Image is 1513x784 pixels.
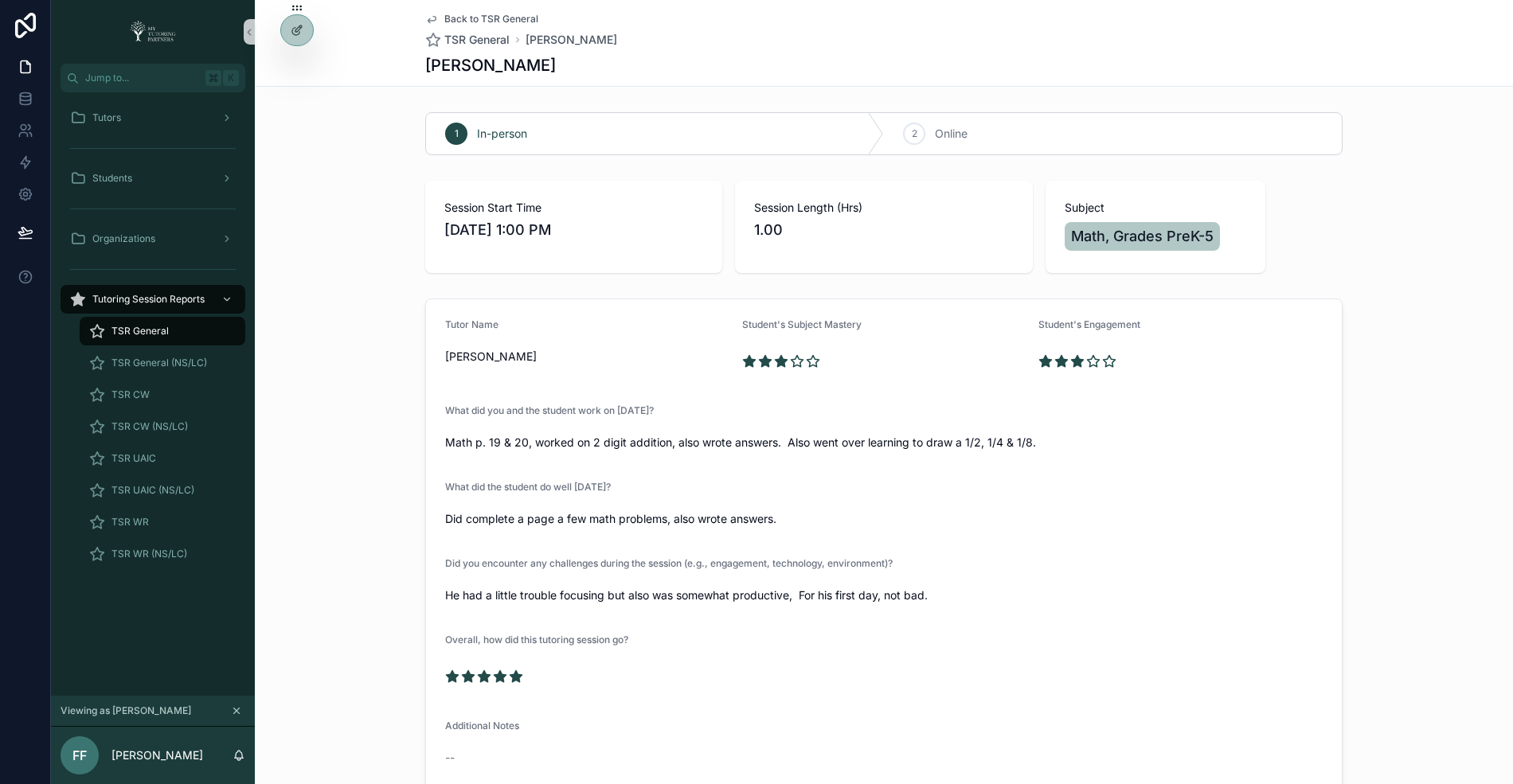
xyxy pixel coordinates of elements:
[912,127,917,140] span: 2
[1065,200,1246,216] span: Subject
[445,587,1323,603] span: He had a little trouble focusing but also was somewhat productive, For his first day, not bad.
[92,293,205,306] span: Tutoring Session Reports
[444,13,538,25] span: Back to TSR General
[80,508,245,536] a: TSR WR
[445,318,498,330] span: Tutor Name
[111,325,169,337] span: TSR General
[445,750,455,766] span: --
[526,32,617,48] a: [PERSON_NAME]
[111,747,203,763] p: [PERSON_NAME]
[80,412,245,441] a: TSR CW (NS/LC)
[742,318,862,330] span: Student's Subject Mastery
[445,557,893,569] span: Did you encounter any challenges during the session (e.g., engagement, technology, environment)?
[80,540,245,568] a: TSR WR (NS/LC)
[425,32,510,48] a: TSR General
[51,92,255,589] div: scrollable content
[111,388,150,401] span: TSR CW
[754,200,1013,216] span: Session Length (Hrs)
[754,219,1013,241] span: 1.00
[425,54,556,76] h1: [PERSON_NAME]
[92,172,132,185] span: Students
[92,232,155,245] span: Organizations
[61,164,245,193] a: Students
[111,420,188,433] span: TSR CW (NS/LC)
[445,349,729,365] span: [PERSON_NAME]
[92,111,121,124] span: Tutors
[111,516,149,529] span: TSR WR
[445,481,611,493] span: What did the student do well [DATE]?
[445,634,628,646] span: Overall, how did this tutoring session go?
[111,357,207,369] span: TSR General (NS/LC)
[111,452,156,465] span: TSR UAIC
[444,200,703,216] span: Session Start Time
[477,126,527,142] span: In-person
[445,720,519,731] span: Additional Notes
[61,704,191,717] span: Viewing as [PERSON_NAME]
[111,484,194,497] span: TSR UAIC (NS/LC)
[445,404,654,416] span: What did you and the student work on [DATE]?
[80,380,245,409] a: TSR CW
[1038,318,1140,330] span: Student's Engagement
[80,444,245,473] a: TSR UAIC
[455,127,459,140] span: 1
[61,224,245,253] a: Organizations
[61,285,245,314] a: Tutoring Session Reports
[111,548,187,560] span: TSR WR (NS/LC)
[125,19,181,45] img: App logo
[85,72,199,84] span: Jump to...
[61,64,245,92] button: Jump to...K
[445,511,1323,527] span: Did complete a page a few math problems, also wrote answers.
[935,126,968,142] span: Online
[80,317,245,345] a: TSR General
[72,746,87,765] span: FF
[80,349,245,377] a: TSR General (NS/LC)
[445,435,1323,451] span: Math p. 19 & 20, worked on 2 digit addition, also wrote answers. Also went over learning to draw ...
[444,32,510,48] span: TSR General
[80,476,245,505] a: TSR UAIC (NS/LC)
[1071,225,1214,248] span: Math, Grades PreK-5
[225,72,237,84] span: K
[444,219,703,241] span: [DATE] 1:00 PM
[425,13,538,25] a: Back to TSR General
[61,103,245,132] a: Tutors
